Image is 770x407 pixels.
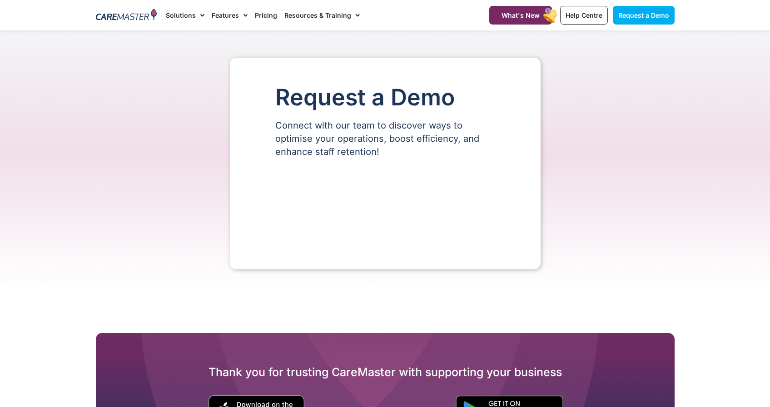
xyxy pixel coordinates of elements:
[96,9,157,22] img: CareMaster Logo
[560,6,608,25] a: Help Centre
[489,6,552,25] a: What's New
[275,119,495,159] p: Connect with our team to discover ways to optimise your operations, boost efficiency, and enhance...
[618,11,669,19] span: Request a Demo
[96,365,675,379] h2: Thank you for trusting CareMaster with supporting your business
[613,6,675,25] a: Request a Demo
[275,85,495,110] h1: Request a Demo
[566,11,602,19] span: Help Centre
[502,11,540,19] span: What's New
[275,174,495,242] iframe: Form 0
